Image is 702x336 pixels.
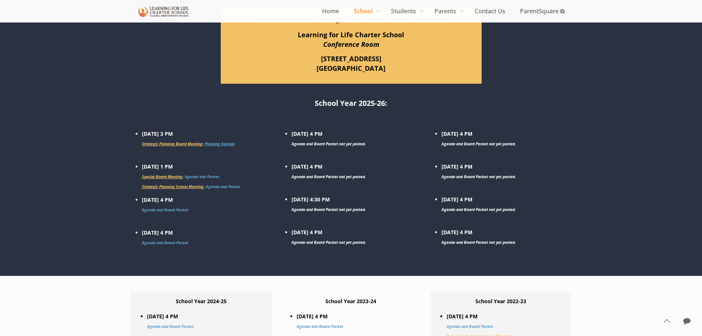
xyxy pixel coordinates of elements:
strong: School Year 2024-25 [176,298,227,305]
strong: [DATE] 4 PM [441,196,516,212]
img: Board Meetings [138,5,189,18]
span: Home [315,6,346,17]
a: Back to top icon [659,313,674,329]
strong: School Year 2023-24 [325,298,376,305]
a: Planning Agenda [205,141,235,146]
span: Special Board Meeting: [142,174,184,179]
strong: [DATE] 4 PM [441,130,516,147]
strong: [DATE] 3 PM [142,130,235,147]
a: Agenda and Board Packet [447,324,493,329]
a: Agenda and Board Packet [297,324,343,329]
strong: [DATE] 4 PM [441,229,516,245]
a: Agenda and Packet [185,174,219,179]
span: Agenda and Board Packet not yet posted. [291,240,366,245]
span: School [346,6,384,17]
a: Agenda and Board Packet [142,207,188,212]
span: Strategic Planning School Meeting: [142,184,205,189]
p: Learning for Life Charter School [STREET_ADDRESS] [GEOGRAPHIC_DATA] [226,30,476,73]
strong: School Year 2022-23 [475,298,526,305]
strong: [DATE] 4 PM [291,130,366,147]
span: Strategic Planning Board Meeting: [142,141,203,146]
strong: [DATE] 1 PM [142,163,240,190]
strong: [DATE] 4 PM [441,163,516,180]
span: Agenda and Board Packet not yet posted. [441,141,516,146]
span: Students [384,6,427,17]
strong: [DATE] 4:30 PM [291,196,366,212]
a: Agenda and Packet [206,184,240,189]
span: Parents [427,6,467,17]
strong: [DATE] 4 PM [291,229,366,245]
span: Contact Us [467,6,513,17]
span: Agenda and Board Packet not yet posted. [291,141,366,146]
strong: [DATE] 4 PM [297,313,343,329]
a: Agenda and Board Packet [147,324,193,329]
strong: [DATE] 4 PM [142,196,188,213]
span: Agenda and Board Packet not yet posted. [291,207,366,212]
strong: [DATE] 4 PM [291,163,366,180]
a: Agenda and Board Packet [142,240,188,245]
span: Agenda and Board Packet not yet posted. [441,207,516,212]
strong: [DATE] 4 PM [147,313,193,329]
span: Agenda and Board Packet not yet posted. [441,240,516,245]
span: Agenda and Board Packet not yet posted. [291,174,366,179]
strong: School Year 2025-26: [315,98,387,108]
span: ParentSquare ⧉ [513,6,572,17]
em: Conference Room [323,39,379,49]
span: Agenda and Board Packet not yet posted. [441,174,516,179]
strong: [DATE] 4 PM [142,229,188,246]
